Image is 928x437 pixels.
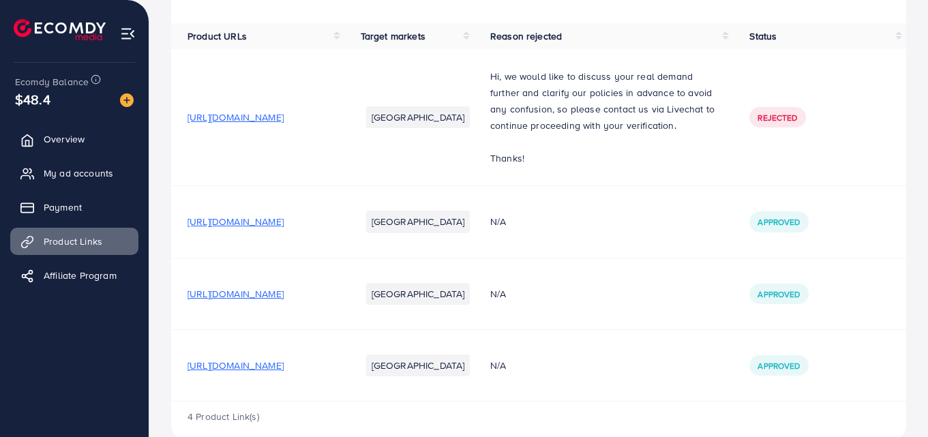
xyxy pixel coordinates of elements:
img: logo [14,19,106,40]
span: Payment [44,200,82,214]
span: Product Links [44,235,102,248]
span: [URL][DOMAIN_NAME] [188,110,284,124]
a: My ad accounts [10,160,138,187]
span: [URL][DOMAIN_NAME] [188,287,284,301]
a: Payment [10,194,138,221]
span: Overview [44,132,85,146]
img: image [120,93,134,107]
p: Thanks! [490,150,717,166]
span: Rejected [758,112,797,123]
p: Hi, we would like to discuss your real demand further and clarify our policies in advance to avoi... [490,68,717,134]
span: [URL][DOMAIN_NAME] [188,215,284,228]
iframe: Chat [870,376,918,427]
span: Approved [758,216,800,228]
span: Product URLs [188,29,247,43]
span: Approved [758,360,800,372]
a: Overview [10,125,138,153]
span: Target markets [361,29,425,43]
li: [GEOGRAPHIC_DATA] [366,283,470,305]
span: $48.4 [15,89,50,109]
span: Reason rejected [490,29,562,43]
span: Affiliate Program [44,269,117,282]
li: [GEOGRAPHIC_DATA] [366,355,470,376]
span: Status [749,29,777,43]
a: Affiliate Program [10,262,138,289]
span: 4 Product Link(s) [188,410,259,423]
span: Approved [758,288,800,300]
a: Product Links [10,228,138,255]
span: Ecomdy Balance [15,75,89,89]
span: N/A [490,359,506,372]
span: N/A [490,287,506,301]
span: My ad accounts [44,166,113,180]
li: [GEOGRAPHIC_DATA] [366,106,470,128]
span: [URL][DOMAIN_NAME] [188,359,284,372]
span: N/A [490,215,506,228]
img: menu [120,26,136,42]
li: [GEOGRAPHIC_DATA] [366,211,470,232]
